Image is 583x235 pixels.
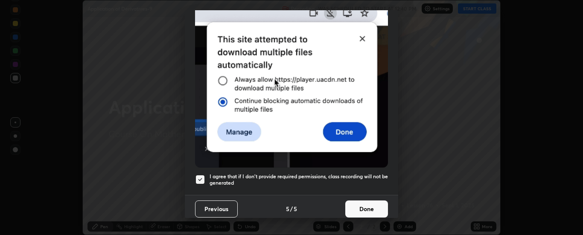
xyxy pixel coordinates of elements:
[294,204,297,213] h4: 5
[195,200,238,218] button: Previous
[210,173,388,186] h5: I agree that if I don't provide required permissions, class recording will not be generated
[345,200,388,218] button: Done
[290,204,293,213] h4: /
[286,204,289,213] h4: 5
